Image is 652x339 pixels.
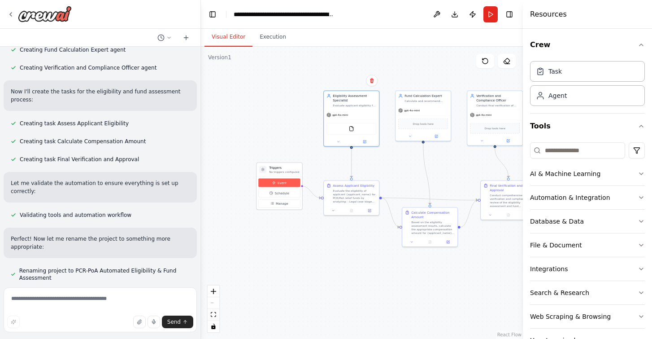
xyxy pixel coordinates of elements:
button: Send [162,316,193,328]
div: Calculate and recommend appropriate compensation amounts for {applicant_category} based on eligib... [404,99,448,103]
div: Task [548,67,562,76]
button: No output available [342,208,361,213]
div: Verification and Compliance Officer [476,94,520,103]
span: Creating task Assess Applicant Eligibility [20,120,129,127]
button: Manage [258,199,300,208]
button: Switch to previous chat [154,32,175,43]
button: Schedule [258,189,300,198]
div: React Flow controls [208,286,219,332]
div: File & Document [530,241,582,250]
div: Calculate Compensation AmountBased on the eligibility assessment results, calculate the appropria... [402,207,458,247]
span: Renaming project to PCR-PoA Automated Eligibility & Fund Assessment [19,267,190,282]
span: Creating Fund Calculation Expert agent [20,46,126,53]
span: gpt-4o-mini [476,113,491,117]
div: Eligibility Assessment SpecialistEvaluate applicant eligibility for PCR/PoA relief funds by analy... [323,91,379,147]
button: Web Scraping & Browsing [530,305,645,328]
button: Event [258,179,300,187]
g: Edge from 0806e9c3-bc80-4fcb-8d7e-3d57aa7c3850 to 2ca5112a-d628-4077-8ae8-63410281e2bb [349,149,354,178]
h3: Triggers [269,166,299,170]
span: Manage [276,201,288,206]
button: No output available [499,212,518,218]
button: fit view [208,309,219,321]
button: File & Document [530,233,645,257]
div: Crew [530,57,645,113]
button: Crew [530,32,645,57]
div: Calculate Compensation Amount [411,211,455,220]
div: Automation & Integration [530,193,610,202]
button: Open in side panel [362,208,377,213]
div: Assess Applicant EligibilityEvaluate the eligibility of applicant {applicant_name} for PCR/PoA re... [323,181,379,216]
span: Drop tools here [413,122,434,126]
button: Automation & Integration [530,186,645,209]
button: Open in side panel [424,134,449,139]
button: Open in side panel [352,139,378,145]
div: Agent [548,91,567,100]
div: Final Verification and Approval [490,184,533,193]
button: No output available [421,239,439,245]
button: Hide left sidebar [206,8,219,21]
g: Edge from ca75dccb-b105-4501-90b3-fd49f49295ea to 48ba2bff-6327-4212-9f87-9ef68c49f9bd [461,198,478,229]
button: Click to speak your automation idea [148,316,160,328]
span: Creating Verification and Compliance Officer agent [20,64,156,71]
button: Upload files [133,316,146,328]
button: zoom in [208,286,219,297]
span: Drop tools here [485,126,505,131]
div: Conduct comprehensive verification and compliance review of the eligibility assessment and fund c... [490,194,533,208]
button: Start a new chat [179,32,193,43]
span: Creating task Calculate Compensation Amount [20,138,146,145]
button: Hide right sidebar [503,8,516,21]
button: Integrations [530,257,645,281]
a: React Flow attribution [497,332,522,337]
p: Now I'll create the tasks for the eligibility and fund assessment process: [11,88,190,104]
span: Event [278,181,287,185]
img: Logo [18,6,72,22]
button: Improve this prompt [7,316,20,328]
button: Open in side panel [440,239,456,245]
button: Tools [530,114,645,139]
button: AI & Machine Learning [530,162,645,185]
g: Edge from 2ca5112a-d628-4077-8ae8-63410281e2bb to ca75dccb-b105-4501-90b3-fd49f49295ea [382,196,400,229]
g: Edge from triggers to 2ca5112a-d628-4077-8ae8-63410281e2bb [302,184,321,200]
div: Evaluate applicant eligibility for PCR/PoA relief funds by analyzing case stage, caste verificati... [333,104,376,107]
div: TriggersNo triggers configuredEventScheduleManage [256,163,302,210]
button: Visual Editor [204,28,252,47]
button: Delete node [366,75,378,87]
p: Let me validate the automation to ensure everything is set up correctly: [11,179,190,195]
nav: breadcrumb [234,10,335,19]
img: FileReadTool [349,126,354,132]
button: Search & Research [530,281,645,304]
span: Schedule [275,191,289,195]
g: Edge from fd565357-c72d-4205-81a9-1d5732dab6aa to 48ba2bff-6327-4212-9f87-9ef68c49f9bd [493,148,511,178]
p: Perfect! Now let me rename the project to something more appropriate: [11,235,190,251]
div: Search & Research [530,288,589,297]
g: Edge from dcd5736b-cb03-4a28-b3cb-645e4c8b0c7d to ca75dccb-b105-4501-90b3-fd49f49295ea [421,144,432,205]
div: Web Scraping & Browsing [530,312,611,321]
p: No triggers configured [269,170,299,174]
div: Assess Applicant Eligibility [333,184,374,188]
div: AI & Machine Learning [530,169,600,178]
button: toggle interactivity [208,321,219,332]
div: Evaluate the eligibility of applicant {applicant_name} for PCR/PoA relief funds by analyzing: - L... [333,189,376,203]
div: Verification and Compliance OfficerConduct final verification of eligibility assessments and fund... [467,91,523,146]
g: Edge from 2ca5112a-d628-4077-8ae8-63410281e2bb to 48ba2bff-6327-4212-9f87-9ef68c49f9bd [382,196,478,203]
button: Open in side panel [519,212,534,218]
div: Conduct final verification of eligibility assessments and fund recommendations for {applicant_nam... [476,104,520,107]
h4: Resources [530,9,567,20]
span: Creating task Final Verification and Approval [20,156,139,163]
div: Based on the eligibility assessment results, calculate the appropriate compensation amount for {a... [411,220,455,235]
button: Database & Data [530,210,645,233]
span: gpt-4o-mini [332,113,348,117]
button: Execution [252,28,293,47]
span: gpt-4o-mini [404,109,420,112]
span: Validating tools and automation workflow [20,211,131,219]
div: Integrations [530,264,568,273]
div: Fund Calculation ExpertCalculate and recommend appropriate compensation amounts for {applicant_ca... [395,91,451,141]
span: Send [167,318,181,326]
div: Eligibility Assessment Specialist [333,94,376,103]
div: Fund Calculation Expert [404,94,448,98]
button: Open in side panel [496,138,521,144]
div: Database & Data [530,217,584,226]
div: Final Verification and ApprovalConduct comprehensive verification and compliance review of the el... [480,181,536,220]
div: Version 1 [208,54,231,61]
